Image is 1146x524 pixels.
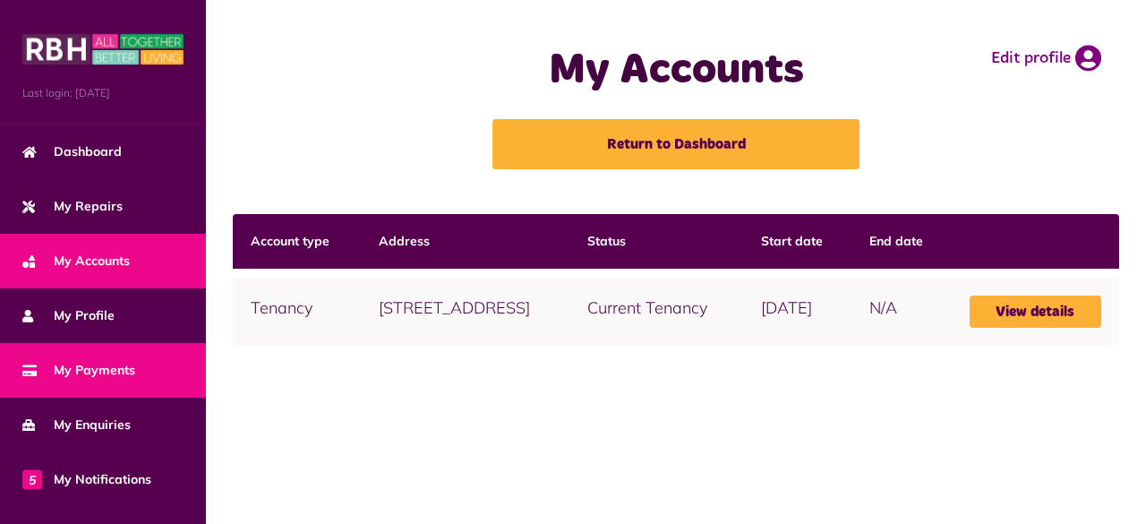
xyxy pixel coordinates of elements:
[970,296,1101,328] a: View details
[569,214,743,269] th: Status
[22,142,122,161] span: Dashboard
[22,416,131,434] span: My Enquiries
[743,278,852,346] td: [DATE]
[361,278,569,346] td: [STREET_ADDRESS]
[851,278,951,346] td: N/A
[22,306,115,325] span: My Profile
[22,252,130,271] span: My Accounts
[22,361,135,380] span: My Payments
[22,85,184,101] span: Last login: [DATE]
[233,278,361,346] td: Tenancy
[233,214,361,269] th: Account type
[22,469,42,489] span: 5
[22,31,184,67] img: MyRBH
[492,119,859,169] a: Return to Dashboard
[22,470,151,489] span: My Notifications
[22,197,123,216] span: My Repairs
[459,45,894,97] h1: My Accounts
[361,214,569,269] th: Address
[569,278,743,346] td: Current Tenancy
[743,214,852,269] th: Start date
[851,214,951,269] th: End date
[991,45,1101,72] a: Edit profile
